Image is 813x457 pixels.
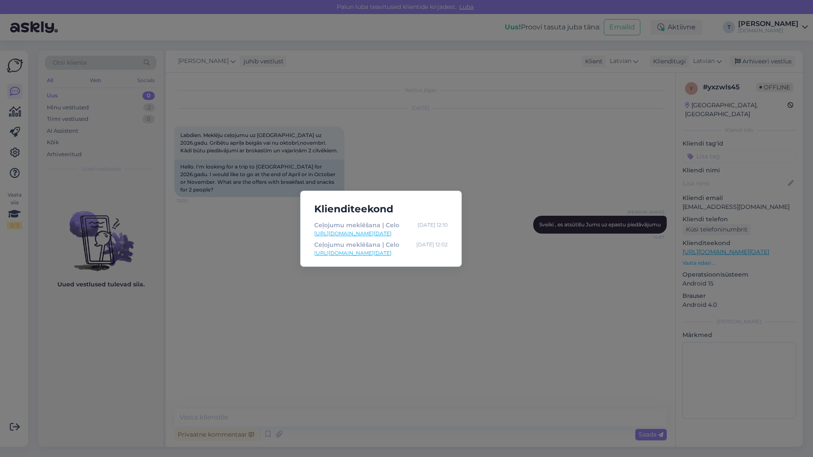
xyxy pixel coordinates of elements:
h5: Klienditeekond [307,201,455,217]
div: Ceļojumu meklēšana | Celo [314,220,399,230]
div: Ceļojumu meklēšana | Celo [314,240,399,249]
div: [DATE] 12:10 [418,220,448,230]
a: [URL][DOMAIN_NAME][DATE] [314,249,448,257]
a: [URL][DOMAIN_NAME][DATE] [314,230,448,237]
div: [DATE] 12:02 [416,240,448,249]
